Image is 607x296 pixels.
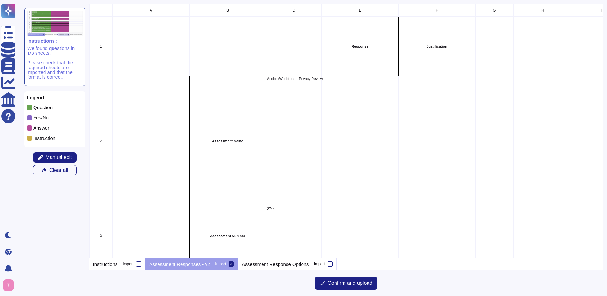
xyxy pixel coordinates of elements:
p: Yes/No [33,115,49,120]
span: F [435,8,438,12]
p: Response [322,45,397,48]
p: Instructions : [27,38,83,43]
span: D [292,8,295,12]
div: 3 [89,206,112,266]
button: Manual edit [33,152,77,163]
p: Legend [27,95,83,100]
span: Confirm and upload [328,281,372,286]
p: Assessment Number [190,234,265,238]
div: 1 [89,17,112,76]
p: Justification [399,45,474,48]
div: Import [123,262,134,266]
span: H [541,8,544,12]
p: Instruction [33,136,55,140]
p: 2744 [267,207,321,211]
span: Clear all [49,168,68,173]
p: Adobe (Workfront) - Privacy Review [267,77,321,81]
div: Import [215,262,226,266]
button: user [1,278,19,292]
span: C [265,8,268,12]
p: We found questions in 1/3 sheets. Please check that the required sheets are imported and that the... [27,46,83,79]
p: Answer [33,125,49,130]
img: instruction [27,11,83,36]
div: grid [89,4,603,258]
p: Assessment Name [190,140,265,143]
div: Import [314,262,325,266]
button: Clear all [33,165,77,175]
span: G [493,8,496,12]
p: Assessment Responses - v2 [149,262,210,267]
span: E [359,8,361,12]
button: Confirm and upload [315,277,377,290]
p: Question [33,105,53,110]
span: Manual edit [45,155,72,160]
p: Assessment Response Options [242,262,309,267]
span: B [226,8,229,12]
span: I [601,8,602,12]
span: A [150,8,152,12]
p: Instructions [93,262,118,267]
img: user [3,279,14,291]
div: 2 [89,76,112,206]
